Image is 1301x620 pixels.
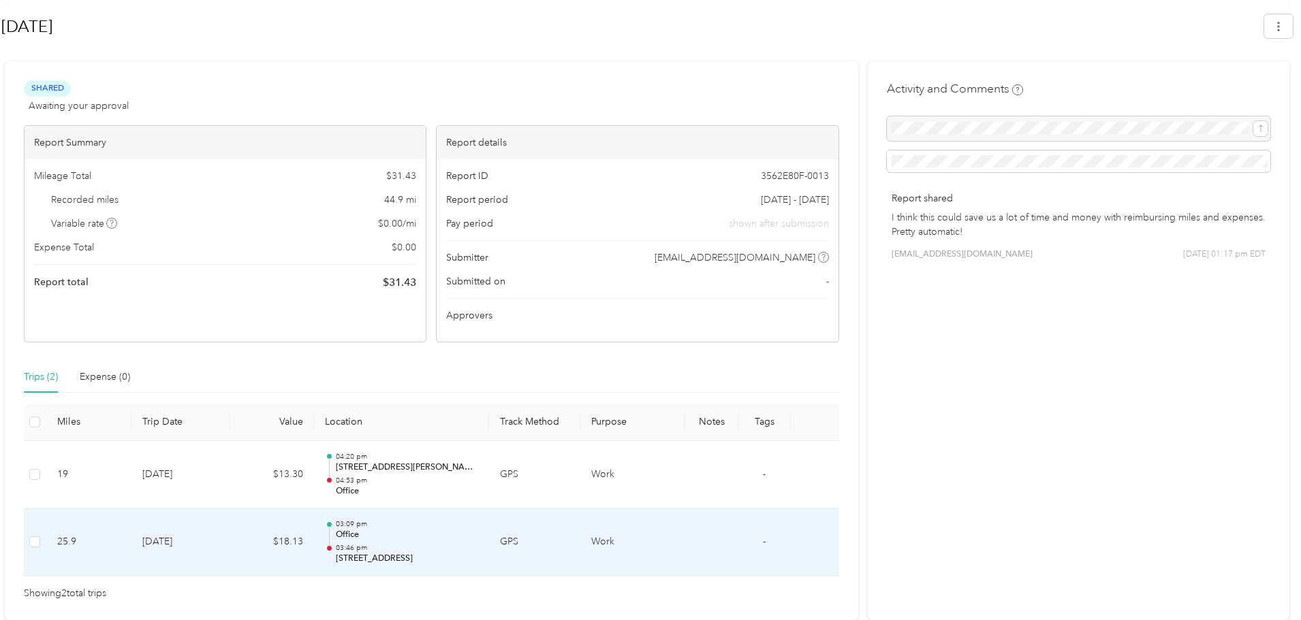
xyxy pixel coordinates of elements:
[489,441,580,509] td: GPS
[29,99,129,113] span: Awaiting your approval
[892,248,1033,261] span: [EMAIL_ADDRESS][DOMAIN_NAME]
[336,553,478,565] p: [STREET_ADDRESS]
[131,404,230,441] th: Trip Date
[230,404,314,441] th: Value
[336,452,478,461] p: 04:20 pm
[580,441,685,509] td: Work
[383,274,416,291] span: $ 31.43
[230,441,314,509] td: $13.30
[336,543,478,553] p: 03:46 pm
[336,485,478,497] p: Office
[80,370,130,385] div: Expense (0)
[655,250,815,265] span: [EMAIL_ADDRESS][DOMAIN_NAME]
[46,404,132,441] th: Miles
[392,240,416,255] span: $ 0.00
[763,468,766,480] span: -
[51,216,118,231] span: Variable rate
[446,250,488,265] span: Submitter
[230,508,314,576] td: $18.13
[892,210,1266,239] p: I think this could save us a lot of time and money with reimbursing miles and expenses. Pretty au...
[314,404,489,441] th: Location
[336,461,478,474] p: [STREET_ADDRESS][PERSON_NAME]
[437,126,838,159] div: Report details
[131,508,230,576] td: [DATE]
[761,193,829,207] span: [DATE] - [DATE]
[446,308,492,323] span: Approvers
[34,169,91,183] span: Mileage Total
[729,216,829,231] span: shown after submission
[446,274,505,289] span: Submitted on
[24,370,58,385] div: Trips (2)
[887,80,1023,97] h4: Activity and Comments
[763,536,766,547] span: -
[51,193,119,207] span: Recorded miles
[336,476,478,485] p: 04:53 pm
[46,508,132,576] td: 25.9
[336,529,478,541] p: Office
[336,519,478,529] p: 03:09 pm
[761,169,829,183] span: 3562E80F-0013
[685,404,738,441] th: Notes
[446,193,508,207] span: Report period
[131,441,230,509] td: [DATE]
[446,169,488,183] span: Report ID
[738,404,791,441] th: Tags
[386,169,416,183] span: $ 31.43
[892,191,1266,206] p: Report shared
[489,404,580,441] th: Track Method
[826,274,829,289] span: -
[446,216,493,231] span: Pay period
[24,586,106,601] span: Showing 2 total trips
[34,275,89,289] span: Report total
[1183,248,1266,261] span: [DATE] 01:17 pm EDT
[580,508,685,576] td: Work
[25,126,426,159] div: Report Summary
[378,216,416,231] span: $ 0.00 / mi
[1,10,1255,43] h1: Jun 2025
[384,193,416,207] span: 44.9 mi
[34,240,94,255] span: Expense Total
[46,441,132,509] td: 19
[24,80,71,96] span: Shared
[489,508,580,576] td: GPS
[580,404,685,441] th: Purpose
